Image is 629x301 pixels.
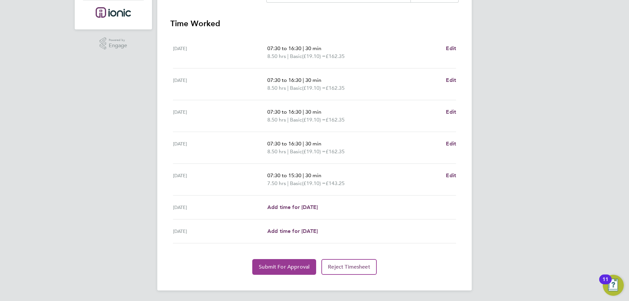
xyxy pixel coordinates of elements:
div: [DATE] [173,203,267,211]
a: Edit [446,140,456,148]
span: Powered by [109,37,127,43]
button: Submit For Approval [252,259,316,275]
span: Basic [290,116,302,124]
span: | [303,141,304,147]
span: | [287,180,289,186]
span: (£19.10) = [302,148,326,155]
span: Edit [446,141,456,147]
span: £162.35 [326,85,345,91]
span: | [287,148,289,155]
span: Basic [290,84,302,92]
span: Edit [446,172,456,179]
span: £162.35 [326,148,345,155]
a: Add time for [DATE] [267,227,318,235]
span: 30 min [305,77,321,83]
span: 07:30 to 15:30 [267,172,301,179]
a: Go to home page [83,7,144,18]
div: 11 [602,279,608,288]
span: 8.50 hrs [267,117,286,123]
span: Edit [446,77,456,83]
a: Powered byEngage [100,37,127,50]
div: [DATE] [173,227,267,235]
button: Reject Timesheet [321,259,377,275]
img: ionic-logo-retina.png [96,7,131,18]
span: (£19.10) = [302,180,326,186]
a: Edit [446,172,456,179]
span: Engage [109,43,127,48]
span: 30 min [305,109,321,115]
span: | [287,85,289,91]
span: £143.25 [326,180,345,186]
span: Add time for [DATE] [267,204,318,210]
span: | [303,172,304,179]
span: Basic [290,52,302,60]
span: 07:30 to 16:30 [267,45,301,51]
div: [DATE] [173,140,267,156]
div: [DATE] [173,172,267,187]
a: Edit [446,108,456,116]
span: 07:30 to 16:30 [267,77,301,83]
span: (£19.10) = [302,85,326,91]
span: | [303,45,304,51]
div: [DATE] [173,108,267,124]
button: Open Resource Center, 11 new notifications [603,275,624,296]
span: | [303,77,304,83]
span: | [303,109,304,115]
span: 30 min [305,45,321,51]
span: Basic [290,179,302,187]
span: Add time for [DATE] [267,228,318,234]
span: Reject Timesheet [328,264,370,270]
span: 7.50 hrs [267,180,286,186]
a: Edit [446,45,456,52]
span: | [287,53,289,59]
span: 07:30 to 16:30 [267,141,301,147]
span: 07:30 to 16:30 [267,109,301,115]
h3: Time Worked [170,18,459,29]
span: £162.35 [326,53,345,59]
span: £162.35 [326,117,345,123]
span: Edit [446,45,456,51]
div: [DATE] [173,76,267,92]
span: 30 min [305,141,321,147]
span: | [287,117,289,123]
span: 8.50 hrs [267,53,286,59]
span: Basic [290,148,302,156]
span: (£19.10) = [302,53,326,59]
span: 30 min [305,172,321,179]
a: Add time for [DATE] [267,203,318,211]
span: 8.50 hrs [267,85,286,91]
span: Edit [446,109,456,115]
a: Edit [446,76,456,84]
span: (£19.10) = [302,117,326,123]
span: 8.50 hrs [267,148,286,155]
div: [DATE] [173,45,267,60]
span: Submit For Approval [259,264,310,270]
